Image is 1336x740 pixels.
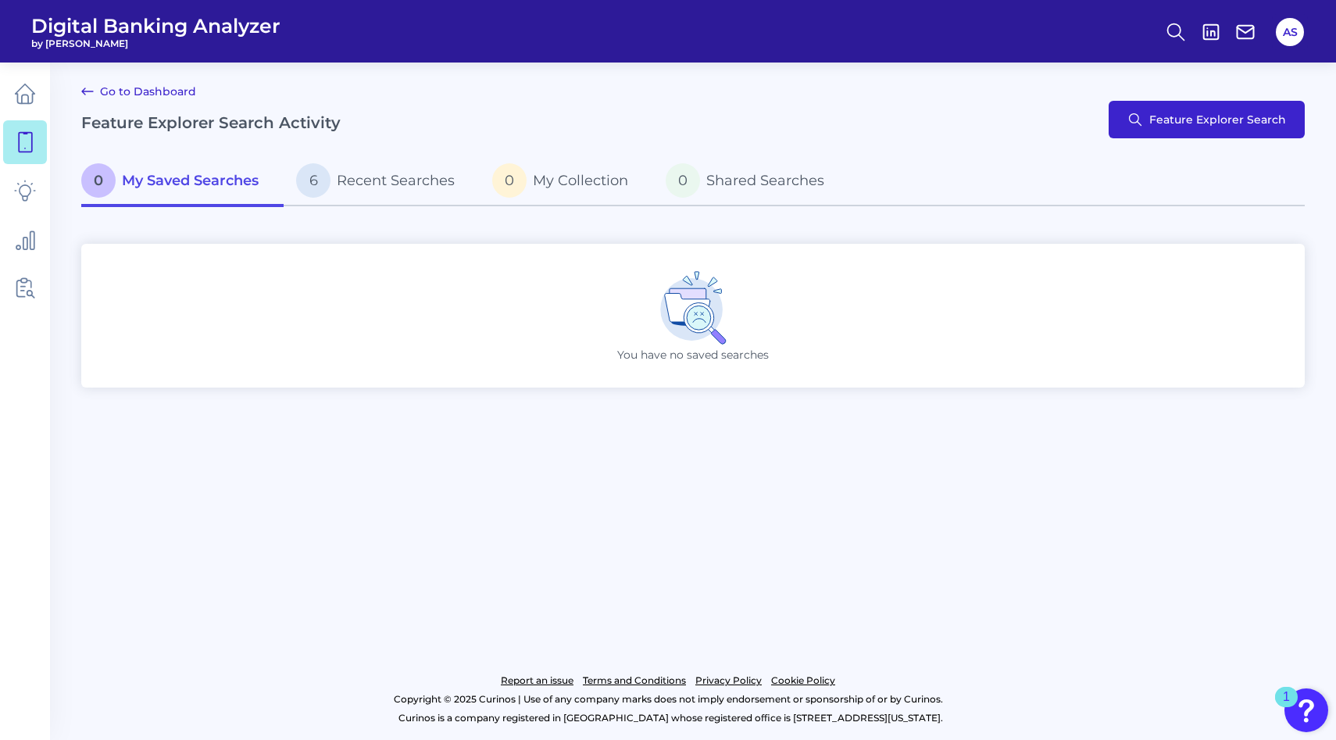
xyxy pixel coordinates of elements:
span: My Saved Searches [122,172,259,189]
span: Recent Searches [337,172,455,189]
span: 0 [666,163,700,198]
h2: Feature Explorer Search Activity [81,113,341,132]
a: Terms and Conditions [583,671,686,690]
div: 1 [1283,697,1290,717]
a: Cookie Policy [771,671,835,690]
button: AS [1276,18,1304,46]
a: 0My Collection [480,157,653,207]
a: 0My Saved Searches [81,157,284,207]
span: 0 [492,163,527,198]
span: Feature Explorer Search [1149,113,1286,126]
span: 0 [81,163,116,198]
span: Digital Banking Analyzer [31,14,280,38]
span: Shared Searches [706,172,824,189]
span: My Collection [533,172,628,189]
p: Curinos is a company registered in [GEOGRAPHIC_DATA] whose registered office is [STREET_ADDRESS][... [81,709,1259,727]
a: Privacy Policy [695,671,762,690]
a: Report an issue [501,671,573,690]
a: 0Shared Searches [653,157,849,207]
p: Copyright © 2025 Curinos | Use of any company marks does not imply endorsement or sponsorship of ... [77,690,1259,709]
span: by [PERSON_NAME] [31,38,280,49]
a: Go to Dashboard [81,82,196,101]
button: Open Resource Center, 1 new notification [1284,688,1328,732]
button: Feature Explorer Search [1109,101,1305,138]
span: 6 [296,163,330,198]
div: You have no saved searches [81,244,1305,388]
a: 6Recent Searches [284,157,480,207]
